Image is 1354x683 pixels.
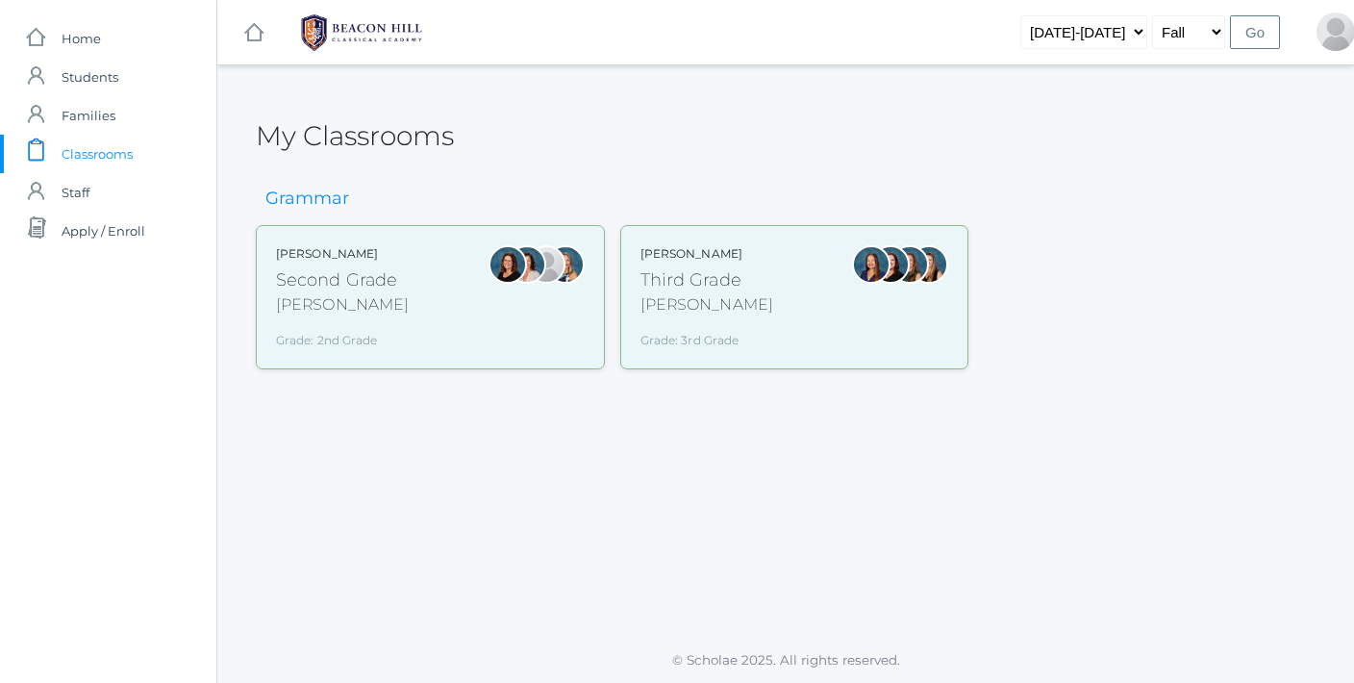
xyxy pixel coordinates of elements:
[546,245,585,284] div: Courtney Nicholls
[871,245,910,284] div: Katie Watters
[508,245,546,284] div: Cari Burke
[890,245,929,284] div: Andrea Deutsch
[640,245,773,263] div: [PERSON_NAME]
[289,9,434,57] img: 1_BHCALogos-05.png
[640,267,773,293] div: Third Grade
[852,245,890,284] div: Lori Webster
[489,245,527,284] div: Emily Balli
[640,324,773,349] div: Grade: 3rd Grade
[217,650,1354,670] p: © Scholae 2025. All rights reserved.
[276,267,409,293] div: Second Grade
[62,212,145,250] span: Apply / Enroll
[276,293,409,316] div: [PERSON_NAME]
[1230,15,1280,49] input: Go
[62,173,89,212] span: Staff
[527,245,565,284] div: Sarah Armstrong
[276,324,409,349] div: Grade: 2nd Grade
[62,58,118,96] span: Students
[62,96,115,135] span: Families
[910,245,948,284] div: Juliana Fowler
[276,245,409,263] div: [PERSON_NAME]
[256,190,359,209] h3: Grammar
[62,135,133,173] span: Classrooms
[62,19,101,58] span: Home
[640,293,773,316] div: [PERSON_NAME]
[256,121,454,151] h2: My Classrooms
